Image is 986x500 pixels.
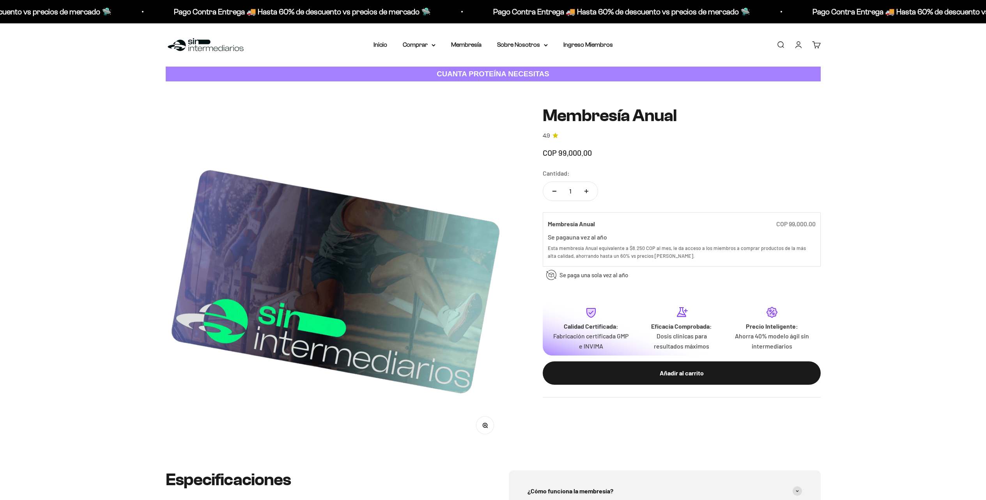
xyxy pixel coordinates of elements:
[403,40,435,50] summary: Comprar
[543,132,821,140] a: 4.94.9 de 5.0 estrellas
[564,322,618,330] strong: Calidad Certificada:
[166,470,478,489] h2: Especificaciones
[746,322,798,330] strong: Precio Inteligente:
[374,41,387,48] a: Inicio
[563,41,613,48] a: Ingreso Miembros
[569,233,607,241] label: una vez al año
[126,5,383,18] p: Pago Contra Entrega 🚚 Hasta 60% de descuento vs precios de mercado 🛸
[166,67,821,82] a: CUANTA PROTEÍNA NECESITAS
[528,486,613,496] span: ¿Cómo funciona la membresía?
[548,233,569,241] label: Se paga
[543,168,570,178] label: Cantidad:
[543,132,550,140] span: 4.9
[575,182,598,201] button: Aumentar cantidad
[548,219,595,229] label: Membresía Anual
[733,331,811,351] p: Ahorra 40% modelo ágil sin intermediarios
[559,270,628,280] span: Se paga una sola vez al año
[643,331,720,351] p: Dosis clínicas para resultados máximos
[558,368,805,378] div: Añadir al carrito
[651,322,712,330] strong: Eficacia Comprobada:
[543,361,821,385] button: Añadir al carrito
[552,331,630,351] p: Fabricación certificada GMP e INVIMA
[543,106,821,125] h1: Membresía Anual
[776,220,816,227] span: COP 99,000.00
[445,5,702,18] p: Pago Contra Entrega 🚚 Hasta 60% de descuento vs precios de mercado 🛸
[543,182,566,201] button: Reducir cantidad
[497,40,548,50] summary: Sobre Nosotros
[437,70,549,78] strong: CUANTA PROTEÍNA NECESITAS
[451,41,481,48] a: Membresía
[543,148,592,157] span: COP 99,000.00
[548,244,816,260] div: Esta membresía Anual equivalente a $8.250 COP al mes, le da acceso a los miembros a comprar produ...
[166,106,505,445] img: Membresía Anual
